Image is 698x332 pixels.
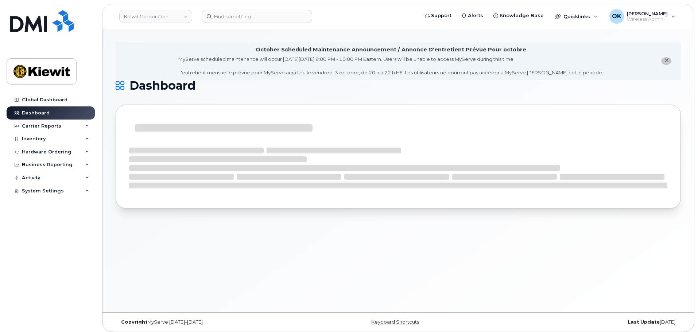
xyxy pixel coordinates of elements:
strong: Copyright [121,319,147,325]
button: close notification [661,57,671,65]
div: [DATE] [492,319,681,325]
span: Dashboard [129,80,195,91]
div: MyServe [DATE]–[DATE] [116,319,304,325]
strong: Last Update [628,319,660,325]
div: October Scheduled Maintenance Announcement / Annonce D'entretient Prévue Pour octobre [256,46,526,54]
div: MyServe scheduled maintenance will occur [DATE][DATE] 8:00 PM - 10:00 PM Eastern. Users will be u... [178,56,603,76]
a: Keyboard Shortcuts [371,319,419,325]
